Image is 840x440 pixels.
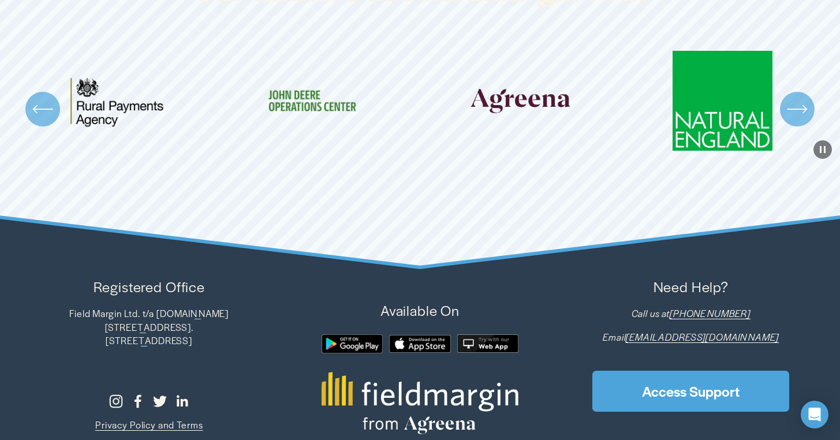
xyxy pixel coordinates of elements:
[175,394,189,408] a: LinkedIn
[288,300,552,320] p: Available On
[131,394,145,408] a: Facebook
[813,140,832,159] button: Pause Background
[17,307,281,348] p: Field Margin Ltd. t/a [DOMAIN_NAME] [STREET_ADDRESS]. [STREET_ADDRESS]
[603,330,626,344] em: Email
[801,401,828,428] div: Open Intercom Messenger
[153,394,167,408] a: Twitter
[592,371,789,412] a: Access Support
[780,92,815,126] button: Next
[95,418,203,431] span: Privacy Policy and Terms
[17,276,281,297] p: Registered Office
[670,307,751,320] a: [PHONE_NUMBER]
[559,276,823,297] p: Need Help?
[626,330,779,344] a: [EMAIL_ADDRESS][DOMAIN_NAME]
[95,418,203,432] a: Privacy Policy and Terms
[670,307,751,320] em: [PHONE_NUMBER]
[109,394,123,408] a: Instagram
[632,307,670,320] em: Call us at
[25,92,60,126] button: Previous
